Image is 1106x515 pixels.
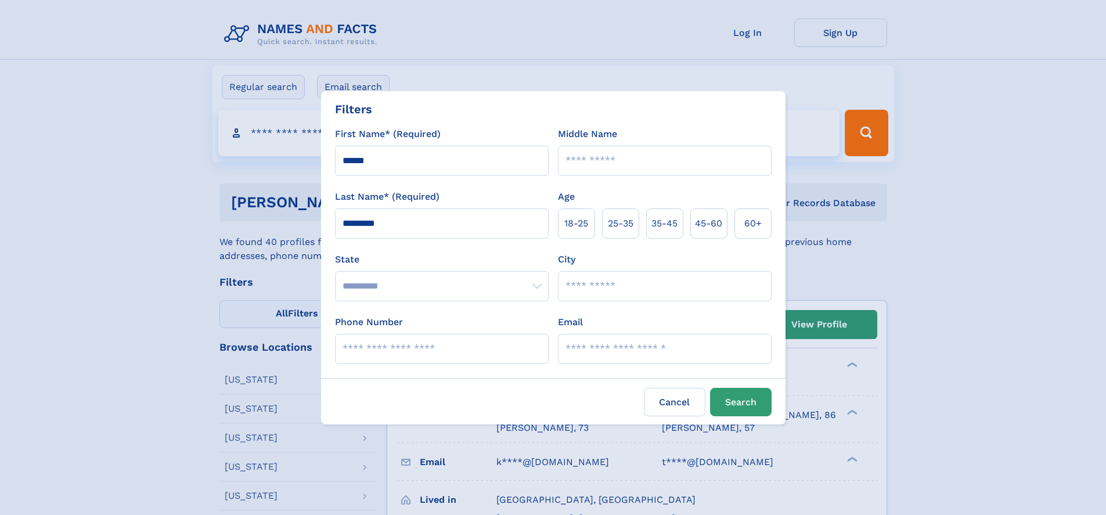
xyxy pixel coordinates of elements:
[335,315,403,329] label: Phone Number
[558,190,575,204] label: Age
[335,190,439,204] label: Last Name* (Required)
[558,315,583,329] label: Email
[558,253,575,266] label: City
[695,217,722,231] span: 45‑60
[651,217,678,231] span: 35‑45
[558,127,617,141] label: Middle Name
[335,127,441,141] label: First Name* (Required)
[564,217,588,231] span: 18‑25
[710,388,772,416] button: Search
[335,253,549,266] label: State
[608,217,633,231] span: 25‑35
[335,100,372,118] div: Filters
[644,388,705,416] label: Cancel
[744,217,762,231] span: 60+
